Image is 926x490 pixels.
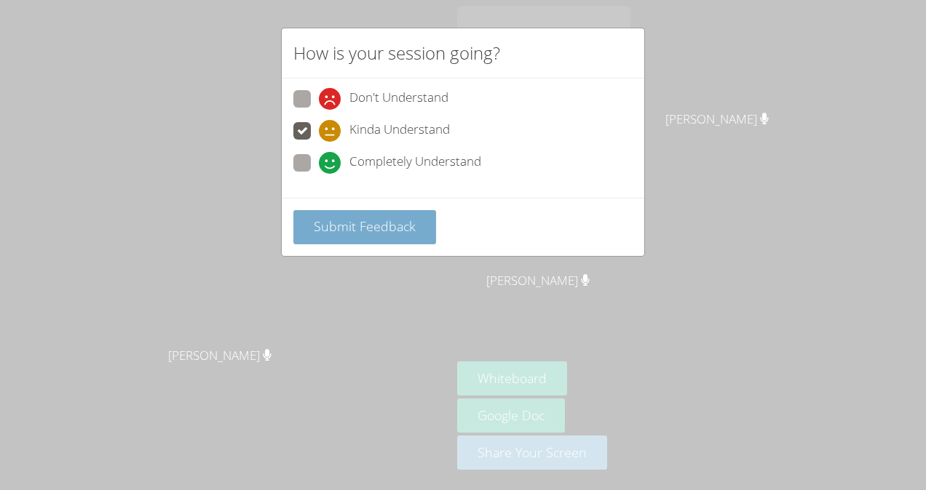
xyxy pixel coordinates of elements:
[293,40,500,66] h2: How is your session going?
[349,120,450,142] span: Kinda Understand
[349,152,481,174] span: Completely Understand
[293,210,436,244] button: Submit Feedback
[349,88,448,110] span: Don't Understand
[314,217,416,235] span: Submit Feedback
